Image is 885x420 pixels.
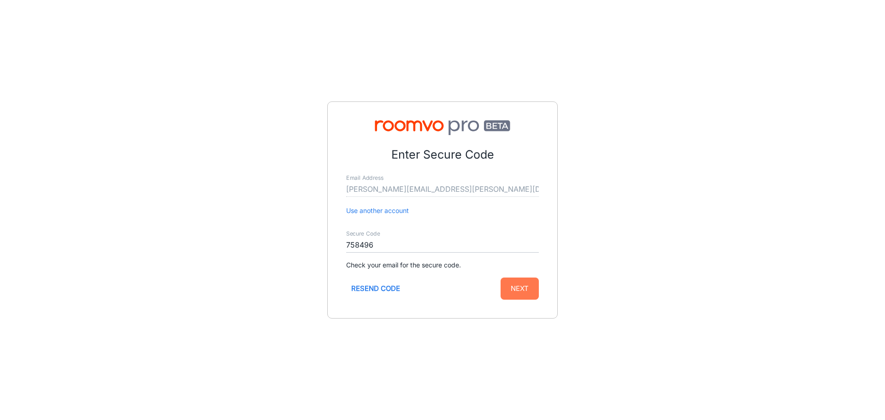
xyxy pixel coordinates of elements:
p: Check your email for the secure code. [346,260,539,270]
button: Resend code [346,278,405,300]
button: Use another account [346,206,409,216]
p: Enter Secure Code [346,146,539,164]
img: Roomvo PRO Beta [346,120,539,135]
button: Next [501,278,539,300]
label: Secure Code [346,230,380,238]
label: Email Address [346,174,383,182]
input: myname@example.com [346,182,539,197]
input: Enter secure code [346,238,539,253]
